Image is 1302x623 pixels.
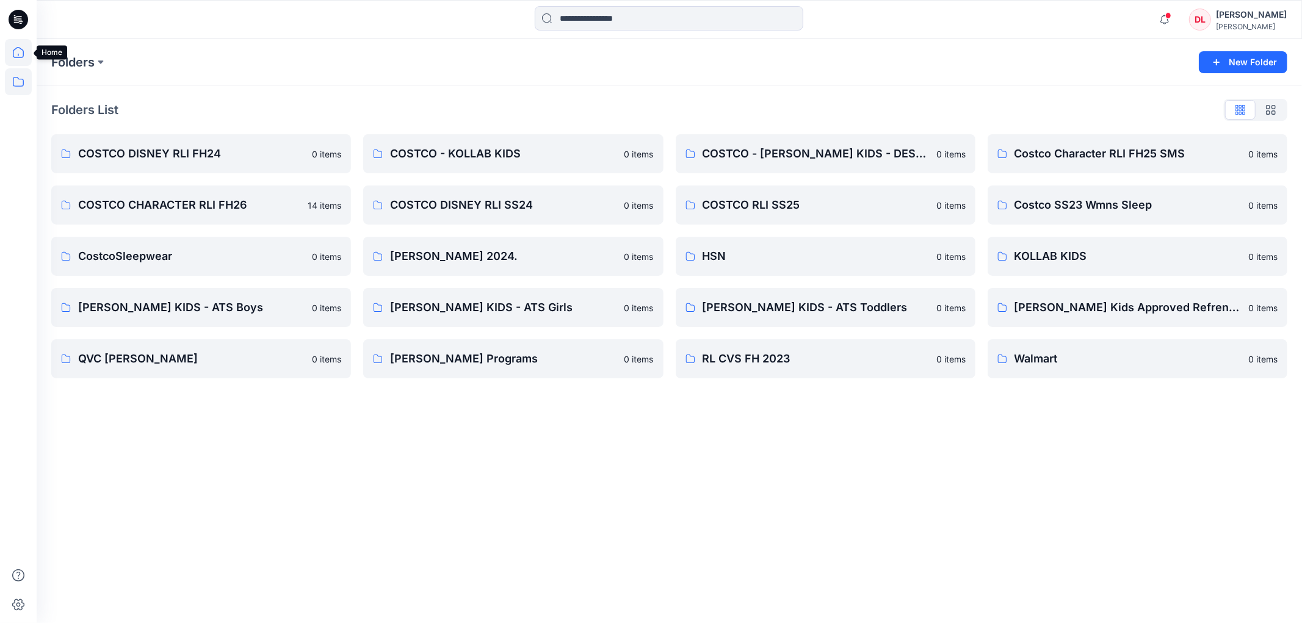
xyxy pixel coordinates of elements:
a: COSTCO DISNEY RLI SS240 items [363,185,663,225]
p: [PERSON_NAME] 2024. [390,248,617,265]
p: 0 items [312,250,341,263]
a: Costco SS23 Wmns Sleep0 items [988,185,1287,225]
p: COSTCO CHARACTER RLI FH26 [78,196,300,214]
p: 0 items [624,250,654,263]
div: [PERSON_NAME] [1216,22,1287,31]
p: COSTCO DISNEY RLI FH24 [78,145,305,162]
a: CostcoSleepwear0 items [51,237,351,276]
p: COSTCO RLI SS25 [703,196,929,214]
p: COSTCO DISNEY RLI SS24 [390,196,617,214]
p: [PERSON_NAME] Programs [390,350,617,367]
p: Walmart [1014,350,1241,367]
a: QVC [PERSON_NAME]0 items [51,339,351,378]
p: 0 items [936,250,966,263]
p: Folders List [51,101,118,119]
a: COSTCO - KOLLAB KIDS0 items [363,134,663,173]
p: RL CVS FH 2023 [703,350,929,367]
a: COSTCO DISNEY RLI FH240 items [51,134,351,173]
p: 0 items [624,148,654,160]
div: [PERSON_NAME] [1216,7,1287,22]
p: COSTCO - KOLLAB KIDS [390,145,617,162]
a: [PERSON_NAME] KIDS - ATS Girls0 items [363,288,663,327]
a: HSN0 items [676,237,975,276]
p: 0 items [936,148,966,160]
p: [PERSON_NAME] KIDS - ATS Girls [390,299,617,316]
a: [PERSON_NAME] KIDS - ATS Toddlers0 items [676,288,975,327]
p: 0 items [1248,301,1278,314]
p: 0 items [624,301,654,314]
p: Costco Character RLI FH25 SMS [1014,145,1241,162]
p: 0 items [1248,353,1278,366]
a: [PERSON_NAME] Programs0 items [363,339,663,378]
a: [PERSON_NAME] 2024.0 items [363,237,663,276]
p: 0 items [624,353,654,366]
p: 0 items [312,301,341,314]
p: 14 items [308,199,341,212]
p: QVC [PERSON_NAME] [78,350,305,367]
p: 0 items [1248,148,1278,160]
a: COSTCO CHARACTER RLI FH2614 items [51,185,351,225]
p: 0 items [936,301,966,314]
p: KOLLAB KIDS [1014,248,1241,265]
p: [PERSON_NAME] Kids Approved Refrence Bodies [1014,299,1241,316]
p: [PERSON_NAME] KIDS - ATS Boys [78,299,305,316]
a: Folders [51,54,95,71]
a: KOLLAB KIDS0 items [988,237,1287,276]
div: DL [1189,9,1211,31]
p: 0 items [312,148,341,160]
p: [PERSON_NAME] KIDS - ATS Toddlers [703,299,929,316]
a: COSTCO RLI SS250 items [676,185,975,225]
p: HSN [703,248,929,265]
a: [PERSON_NAME] Kids Approved Refrence Bodies0 items [988,288,1287,327]
a: [PERSON_NAME] KIDS - ATS Boys0 items [51,288,351,327]
a: COSTCO - [PERSON_NAME] KIDS - DESIGN USE0 items [676,134,975,173]
p: COSTCO - [PERSON_NAME] KIDS - DESIGN USE [703,145,929,162]
p: 0 items [1248,199,1278,212]
p: 0 items [312,353,341,366]
p: 0 items [936,353,966,366]
button: New Folder [1199,51,1287,73]
p: CostcoSleepwear [78,248,305,265]
p: Costco SS23 Wmns Sleep [1014,196,1241,214]
p: 0 items [936,199,966,212]
a: Walmart0 items [988,339,1287,378]
p: 0 items [624,199,654,212]
a: Costco Character RLI FH25 SMS0 items [988,134,1287,173]
p: 0 items [1248,250,1278,263]
a: RL CVS FH 20230 items [676,339,975,378]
